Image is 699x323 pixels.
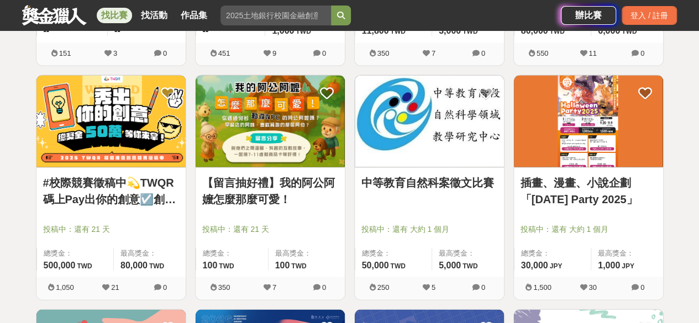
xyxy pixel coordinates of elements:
[549,28,564,35] span: TWD
[463,28,477,35] span: TWD
[521,174,656,208] a: 插畫、漫畫、小說企劃「[DATE] Party 2025」
[59,49,71,57] span: 151
[36,76,186,168] img: Cover Image
[36,76,186,168] a: Cover Image
[537,49,549,57] span: 550
[218,49,230,57] span: 451
[275,261,290,270] span: 100
[390,262,405,270] span: TWD
[196,76,345,168] a: Cover Image
[463,262,477,270] span: TWD
[598,261,620,270] span: 1,000
[355,76,504,168] img: Cover Image
[44,261,76,270] span: 500,000
[196,76,345,168] img: Cover Image
[291,262,306,270] span: TWD
[362,261,389,270] span: 50,000
[163,283,167,292] span: 0
[588,283,596,292] span: 30
[43,174,179,208] a: #校際競賽徵稿中💫TWQR碼上Pay出你的創意☑️創意特Pay員徵召令🔥短影音、梗圖大賽開跑啦🤩
[77,262,92,270] span: TWD
[640,49,644,57] span: 0
[203,261,218,270] span: 100
[355,76,504,168] a: Cover Image
[521,248,584,259] span: 總獎金：
[176,8,212,23] a: 作品集
[533,283,551,292] span: 1,500
[439,248,497,259] span: 最高獎金：
[432,49,435,57] span: 7
[640,283,644,292] span: 0
[149,262,164,270] span: TWD
[588,49,596,57] span: 11
[272,49,276,57] span: 9
[390,28,405,35] span: TWD
[377,283,390,292] span: 250
[622,262,634,270] span: JPY
[163,49,167,57] span: 0
[322,283,326,292] span: 0
[203,248,261,259] span: 總獎金：
[481,283,485,292] span: 0
[377,49,390,57] span: 350
[521,261,548,270] span: 30,000
[202,224,338,235] span: 投稿中：還有 21 天
[622,28,637,35] span: TWD
[514,76,663,168] a: Cover Image
[361,174,497,191] a: 中等教育自然科案徵文比賽
[113,49,117,57] span: 3
[296,28,311,35] span: TWD
[432,283,435,292] span: 5
[44,248,107,259] span: 總獎金：
[97,8,132,23] a: 找比賽
[202,174,338,208] a: 【留言抽好禮】我的阿公阿嬤怎麼那麼可愛！
[549,262,562,270] span: JPY
[361,224,497,235] span: 投稿中：還有 大約 1 個月
[120,248,179,259] span: 最高獎金：
[120,261,148,270] span: 80,000
[56,283,74,292] span: 1,050
[322,49,326,57] span: 0
[521,224,656,235] span: 投稿中：還有 大約 1 個月
[561,6,616,25] a: 辦比賽
[514,76,663,168] img: Cover Image
[362,248,425,259] span: 總獎金：
[598,248,656,259] span: 最高獎金：
[220,6,331,25] input: 2025土地銀行校園金融創意挑戰賽：從你出發 開啟智慧金融新頁
[218,283,230,292] span: 350
[275,248,338,259] span: 最高獎金：
[481,49,485,57] span: 0
[622,6,677,25] div: 登入 / 註冊
[136,8,172,23] a: 找活動
[272,283,276,292] span: 7
[439,261,461,270] span: 5,000
[43,224,179,235] span: 投稿中：還有 21 天
[219,262,234,270] span: TWD
[111,283,119,292] span: 21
